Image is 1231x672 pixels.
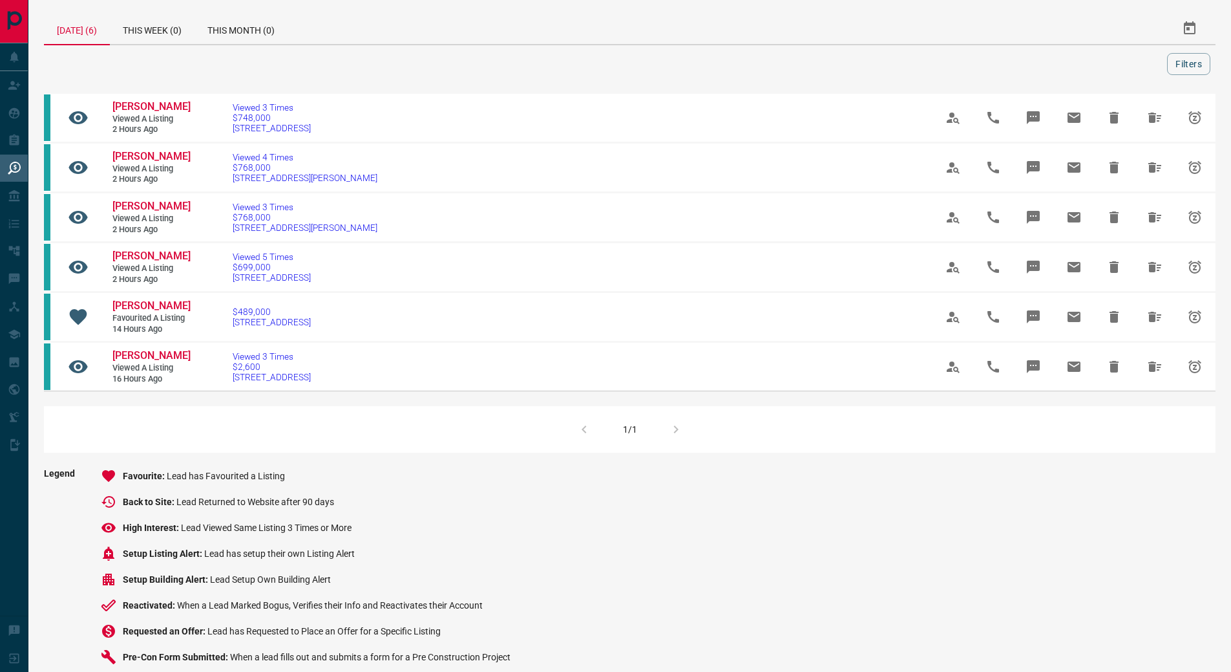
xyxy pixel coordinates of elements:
[112,100,191,113] span: [PERSON_NAME]
[978,252,1009,283] span: Call
[123,471,167,481] span: Favourite
[233,351,311,362] span: Viewed 3 Times
[210,574,331,585] span: Lead Setup Own Building Alert
[233,212,377,222] span: $768,000
[1174,13,1205,44] button: Select Date Range
[233,372,311,382] span: [STREET_ADDRESS]
[623,424,637,435] div: 1/1
[233,102,311,113] span: Viewed 3 Times
[1018,202,1049,233] span: Message
[1139,102,1170,133] span: Hide All from Ada Ho
[978,202,1009,233] span: Call
[978,351,1009,382] span: Call
[233,123,311,133] span: [STREET_ADDRESS]
[1099,351,1130,382] span: Hide
[1058,202,1089,233] span: Email
[112,363,190,374] span: Viewed a Listing
[233,351,311,382] a: Viewed 3 Times$2,600[STREET_ADDRESS]
[176,497,334,507] span: Lead Returned to Website after 90 days
[1018,152,1049,183] span: Message
[112,299,191,312] span: [PERSON_NAME]
[44,343,50,390] div: condos.ca
[123,600,177,611] span: Reactivated
[1018,351,1049,382] span: Message
[112,324,190,335] span: 14 hours ago
[1099,252,1130,283] span: Hide
[1099,152,1130,183] span: Hide
[123,626,207,636] span: Requested an Offer
[1179,152,1210,183] span: Snooze
[1099,202,1130,233] span: Hide
[112,224,190,235] span: 2 hours ago
[230,652,510,662] span: When a lead fills out and submits a form for a Pre Construction Project
[1018,301,1049,332] span: Message
[978,152,1009,183] span: Call
[112,349,190,363] a: [PERSON_NAME]
[112,374,190,385] span: 16 hours ago
[1099,102,1130,133] span: Hide
[44,144,50,191] div: condos.ca
[233,307,311,327] a: $489,000[STREET_ADDRESS]
[233,152,377,183] a: Viewed 4 Times$768,000[STREET_ADDRESS][PERSON_NAME]
[112,100,190,114] a: [PERSON_NAME]
[207,626,441,636] span: Lead has Requested to Place an Offer for a Specific Listing
[44,94,50,141] div: condos.ca
[233,307,311,317] span: $489,000
[233,113,311,123] span: $748,000
[112,274,190,285] span: 2 hours ago
[112,349,191,362] span: [PERSON_NAME]
[1058,351,1089,382] span: Email
[110,13,195,44] div: This Week (0)
[233,162,377,173] span: $768,000
[1058,301,1089,332] span: Email
[112,164,190,175] span: Viewed a Listing
[112,124,190,135] span: 2 hours ago
[938,102,969,133] span: View Profile
[181,523,352,533] span: Lead Viewed Same Listing 3 Times or More
[1058,152,1089,183] span: Email
[44,294,50,340] div: condos.ca
[1018,252,1049,283] span: Message
[112,313,190,324] span: Favourited a Listing
[44,13,110,45] div: [DATE] (6)
[1179,102,1210,133] span: Snooze
[1139,301,1170,332] span: Hide All from Jennifer Owen
[112,250,191,262] span: [PERSON_NAME]
[1099,301,1130,332] span: Hide
[233,202,377,233] a: Viewed 3 Times$768,000[STREET_ADDRESS][PERSON_NAME]
[938,202,969,233] span: View Profile
[44,244,50,290] div: condos.ca
[204,548,355,559] span: Lead has setup their own Listing Alert
[112,250,190,263] a: [PERSON_NAME]
[123,523,181,533] span: High Interest
[938,152,969,183] span: View Profile
[233,102,311,133] a: Viewed 3 Times$748,000[STREET_ADDRESS]
[123,548,204,559] span: Setup Listing Alert
[123,652,230,662] span: Pre-Con Form Submitted
[938,301,969,332] span: View Profile
[233,202,377,212] span: Viewed 3 Times
[1179,252,1210,283] span: Snooze
[112,200,190,213] a: [PERSON_NAME]
[978,301,1009,332] span: Call
[938,351,969,382] span: View Profile
[1058,252,1089,283] span: Email
[1179,202,1210,233] span: Snooze
[112,114,190,125] span: Viewed a Listing
[938,252,969,283] span: View Profile
[112,174,190,185] span: 2 hours ago
[112,200,191,212] span: [PERSON_NAME]
[112,213,190,224] span: Viewed a Listing
[123,574,210,585] span: Setup Building Alert
[167,471,285,481] span: Lead has Favourited a Listing
[978,102,1009,133] span: Call
[1139,152,1170,183] span: Hide All from Ada Ho
[112,263,190,274] span: Viewed a Listing
[177,600,483,611] span: When a Lead Marked Bogus, Verifies their Info and Reactivates their Account
[233,252,311,283] a: Viewed 5 Times$699,000[STREET_ADDRESS]
[233,262,311,272] span: $699,000
[1018,102,1049,133] span: Message
[112,299,190,313] a: [PERSON_NAME]
[233,362,311,372] span: $2,600
[233,152,377,162] span: Viewed 4 Times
